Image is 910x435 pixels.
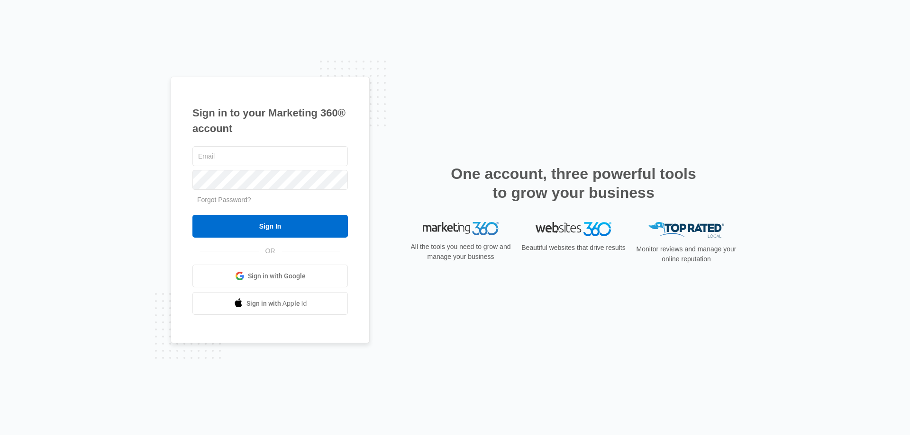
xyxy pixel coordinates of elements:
[408,242,514,262] p: All the tools you need to grow and manage your business
[192,292,348,315] a: Sign in with Apple Id
[259,246,282,256] span: OR
[197,196,251,204] a: Forgot Password?
[536,222,611,236] img: Websites 360
[246,299,307,309] span: Sign in with Apple Id
[448,164,699,202] h2: One account, three powerful tools to grow your business
[648,222,724,238] img: Top Rated Local
[248,271,306,281] span: Sign in with Google
[192,215,348,238] input: Sign In
[192,265,348,287] a: Sign in with Google
[520,243,627,253] p: Beautiful websites that drive results
[192,146,348,166] input: Email
[192,105,348,136] h1: Sign in to your Marketing 360® account
[423,222,499,235] img: Marketing 360
[633,244,739,264] p: Monitor reviews and manage your online reputation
